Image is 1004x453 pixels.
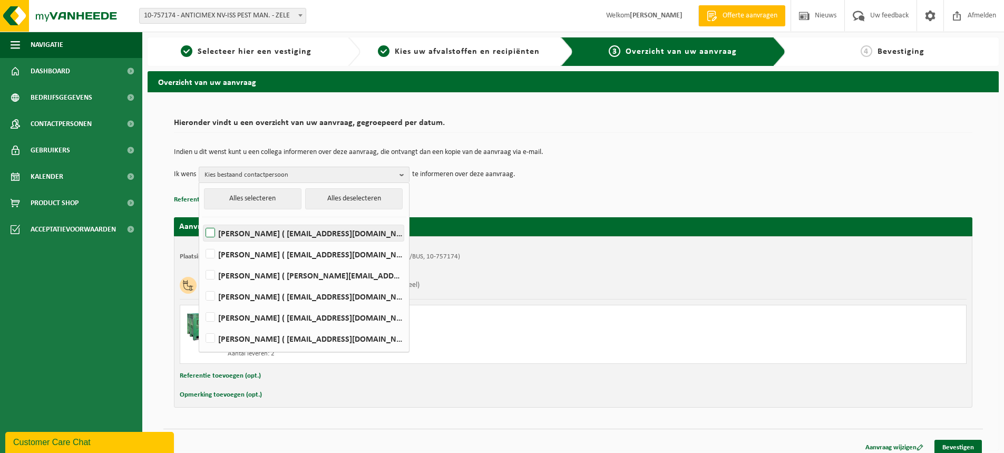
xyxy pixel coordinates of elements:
label: [PERSON_NAME] ( [EMAIL_ADDRESS][DOMAIN_NAME] ) [203,225,404,241]
p: Ik wens [174,167,196,182]
label: [PERSON_NAME] ( [EMAIL_ADDRESS][DOMAIN_NAME] ) [203,310,404,325]
span: Selecteer hier een vestiging [198,47,311,56]
p: te informeren over deze aanvraag. [412,167,515,182]
div: Aantal ophalen : 1 [228,341,616,350]
span: Navigatie [31,32,63,58]
button: Referentie toevoegen (opt.) [180,369,261,383]
span: Contactpersonen [31,111,92,137]
strong: Plaatsingsadres: [180,253,226,260]
label: [PERSON_NAME] ( [PERSON_NAME][EMAIL_ADDRESS][DOMAIN_NAME] ) [203,267,404,283]
strong: [PERSON_NAME] [630,12,683,20]
span: Overzicht van uw aanvraag [626,47,737,56]
span: Acceptatievoorwaarden [31,216,116,243]
span: 3 [609,45,620,57]
a: 2Kies uw afvalstoffen en recipiënten [366,45,552,58]
h2: Overzicht van uw aanvraag [148,71,999,92]
label: [PERSON_NAME] ( [EMAIL_ADDRESS][DOMAIN_NAME] ) [203,331,404,346]
div: Aantal leveren: 2 [228,350,616,358]
button: Kies bestaand contactpersoon [199,167,410,182]
span: 1 [181,45,192,57]
span: Product Shop [31,190,79,216]
p: Indien u dit wenst kunt u een collega informeren over deze aanvraag, die ontvangt dan een kopie v... [174,149,972,156]
span: Dashboard [31,58,70,84]
img: PB-HB-1400-HPE-GN-01.png [186,311,217,342]
h2: Hieronder vindt u een overzicht van uw aanvraag, gegroepeerd per datum. [174,119,972,133]
button: Referentie toevoegen (opt.) [174,193,255,207]
span: 4 [861,45,872,57]
label: [PERSON_NAME] ( [EMAIL_ADDRESS][DOMAIN_NAME] ) [203,246,404,262]
iframe: chat widget [5,430,176,453]
a: Offerte aanvragen [698,5,785,26]
span: 2 [378,45,389,57]
button: Opmerking toevoegen (opt.) [180,388,262,402]
button: Alles deselecteren [305,188,403,209]
span: Kalender [31,163,63,190]
span: Bedrijfsgegevens [31,84,92,111]
label: [PERSON_NAME] ( [EMAIL_ADDRESS][DOMAIN_NAME] ) [203,288,404,304]
span: Kies uw afvalstoffen en recipiënten [395,47,540,56]
strong: Aanvraag voor [DATE] [179,223,258,231]
span: Kies bestaand contactpersoon [204,167,395,183]
span: 10-757174 - ANTICIMEX NV-ISS PEST MAN. - ZELE [140,8,306,23]
div: Ophalen en plaatsen lege [228,327,616,336]
span: Offerte aanvragen [720,11,780,21]
span: 10-757174 - ANTICIMEX NV-ISS PEST MAN. - ZELE [139,8,306,24]
button: Alles selecteren [204,188,301,209]
span: Bevestiging [878,47,924,56]
span: Gebruikers [31,137,70,163]
a: 1Selecteer hier een vestiging [153,45,339,58]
